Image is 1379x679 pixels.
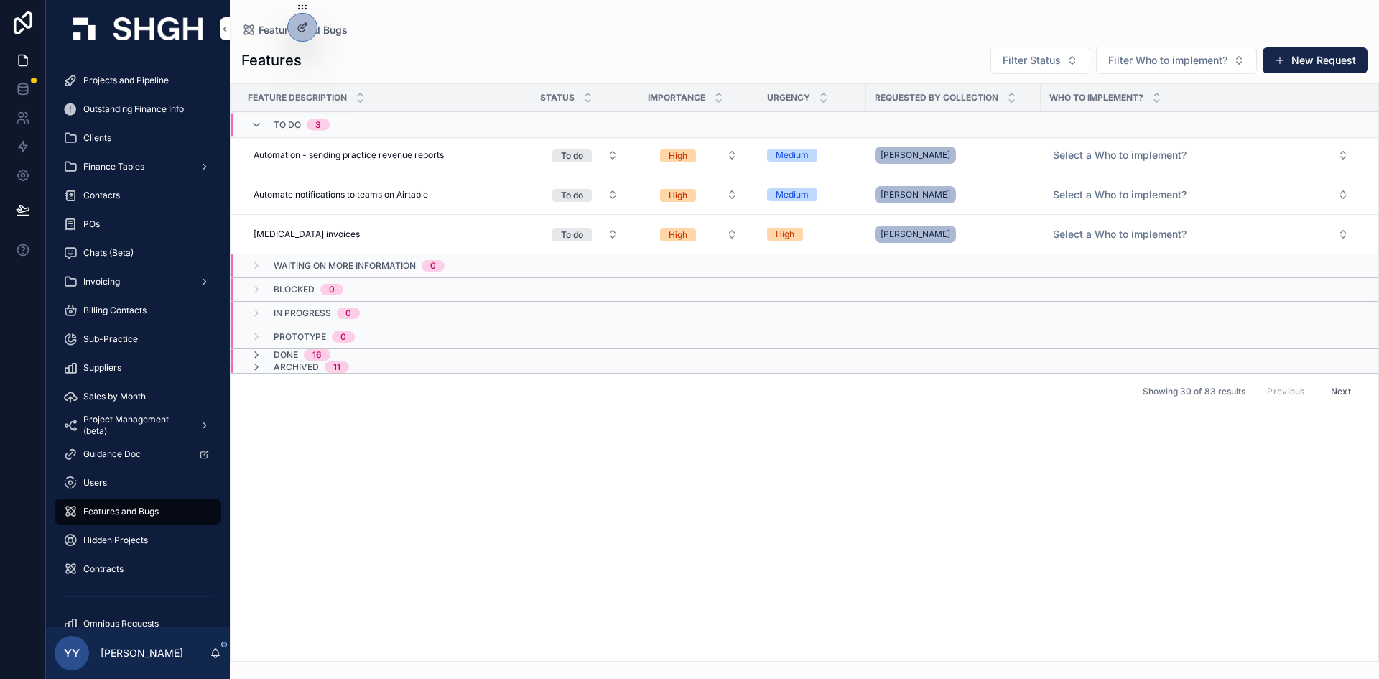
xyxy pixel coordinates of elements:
[333,361,340,373] div: 11
[83,506,159,517] span: Features and Bugs
[669,228,687,241] div: High
[1041,221,1361,248] a: Select Button
[83,132,111,144] span: Clients
[83,75,169,86] span: Projects and Pipeline
[875,223,1032,246] a: [PERSON_NAME]
[312,349,322,361] div: 16
[274,119,301,131] span: To do
[254,189,428,200] span: Automate notifications to teams on Airtable
[83,161,144,172] span: Finance Tables
[767,188,858,201] a: Medium
[329,284,335,295] div: 0
[875,144,1032,167] a: [PERSON_NAME]
[248,92,347,103] span: Feature Description
[541,142,630,168] button: Select Button
[875,147,956,164] a: [PERSON_NAME]
[46,57,230,627] div: scrollable content
[881,189,950,200] span: [PERSON_NAME]
[315,119,321,131] div: 3
[340,331,346,343] div: 0
[540,142,631,169] a: Select Button
[1053,227,1187,241] span: Select a Who to implement?
[767,92,810,103] span: Urgency
[274,361,319,373] span: Archived
[648,92,705,103] span: Importance
[248,183,523,206] a: Automate notifications to teams on Airtable
[83,618,159,629] span: Omnibus Requests
[55,211,221,237] a: POs
[101,646,183,660] p: [PERSON_NAME]
[254,149,444,161] span: Automation - sending practice revenue reports
[540,221,631,248] a: Select Button
[648,181,750,208] a: Select Button
[881,228,950,240] span: [PERSON_NAME]
[649,221,749,247] button: Select Button
[83,391,146,402] span: Sales by Month
[648,221,750,248] a: Select Button
[55,412,221,438] a: Project Management (beta)
[1041,182,1360,208] button: Select Button
[875,186,956,203] a: [PERSON_NAME]
[776,188,809,201] div: Medium
[55,68,221,93] a: Projects and Pipeline
[241,23,348,37] a: Features and Bugs
[648,142,750,169] a: Select Button
[1041,142,1361,169] a: Select Button
[83,276,120,287] span: Invoicing
[540,92,575,103] span: Status
[875,183,1032,206] a: [PERSON_NAME]
[1096,47,1257,74] button: Select Button
[55,326,221,352] a: Sub-Practice
[1053,188,1187,202] span: Select a Who to implement?
[1321,380,1361,402] button: Next
[241,50,302,70] h1: Features
[83,448,141,460] span: Guidance Doc
[55,556,221,582] a: Contracts
[55,240,221,266] a: Chats (Beta)
[55,384,221,410] a: Sales by Month
[1263,47,1368,73] button: New Request
[990,47,1090,74] button: Select Button
[274,260,416,272] span: Waiting on more information
[55,611,221,637] a: Omnibus Requests
[776,228,794,241] div: High
[55,470,221,496] a: Users
[1143,386,1245,397] span: Showing 30 of 83 results
[55,269,221,295] a: Invoicing
[541,221,630,247] button: Select Button
[254,228,360,240] span: [MEDICAL_DATA] invoices
[83,333,138,345] span: Sub-Practice
[274,284,315,295] span: Blocked
[561,228,583,241] div: To do
[881,149,950,161] span: [PERSON_NAME]
[259,23,348,37] span: Features and Bugs
[649,142,749,168] button: Select Button
[1041,221,1360,247] button: Select Button
[274,349,298,361] span: Done
[561,149,583,162] div: To do
[83,247,134,259] span: Chats (Beta)
[55,154,221,180] a: Finance Tables
[55,183,221,208] a: Contacts
[83,362,121,374] span: Suppliers
[55,441,221,467] a: Guidance Doc
[274,331,326,343] span: Prototype
[1108,53,1227,68] span: Filter Who to implement?
[83,535,148,546] span: Hidden Projects
[274,308,331,319] span: In progress
[875,226,956,243] a: [PERSON_NAME]
[83,563,124,575] span: Contracts
[83,103,184,115] span: Outstanding Finance Info
[55,527,221,553] a: Hidden Projects
[669,149,687,162] div: High
[767,228,858,241] a: High
[1003,53,1061,68] span: Filter Status
[83,477,107,489] span: Users
[248,144,523,167] a: Automation - sending practice revenue reports
[669,189,687,202] div: High
[540,181,631,208] a: Select Button
[73,17,203,40] img: App logo
[64,645,80,662] span: YY
[345,308,351,319] div: 0
[248,223,523,246] a: [MEDICAL_DATA] invoices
